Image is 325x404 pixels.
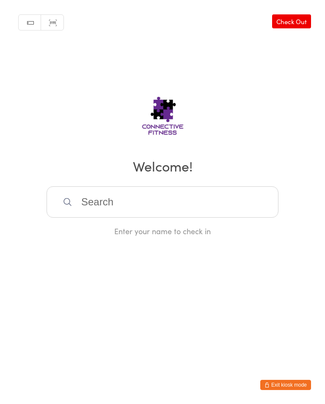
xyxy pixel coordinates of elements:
[47,186,278,218] input: Search
[115,81,210,144] img: Connective Fitness
[272,14,311,28] a: Check Out
[8,156,317,175] h2: Welcome!
[260,380,311,390] button: Exit kiosk mode
[47,226,278,236] div: Enter your name to check in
